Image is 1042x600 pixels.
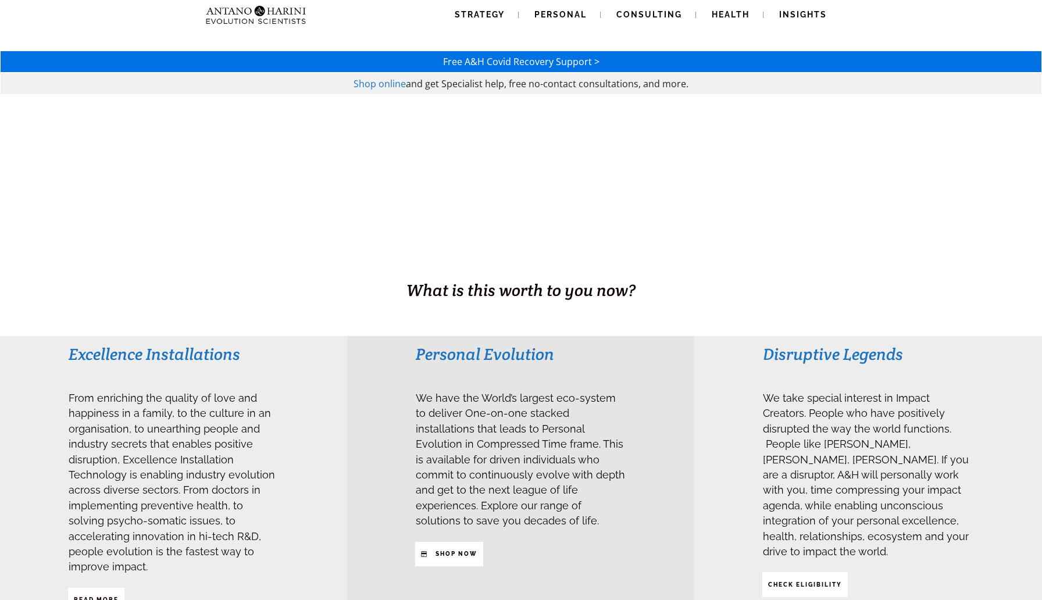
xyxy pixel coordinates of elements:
[354,77,406,90] a: Shop online
[712,10,750,19] span: Health
[416,344,626,365] h3: Personal Evolution
[406,280,636,301] span: What is this worth to you now?
[69,344,279,365] h3: Excellence Installations
[415,542,483,566] a: SHop NOW
[616,10,682,19] span: Consulting
[779,10,827,19] span: Insights
[455,10,505,19] span: Strategy
[416,392,625,527] span: We have the World’s largest eco-system to deliver One-on-one stacked installations that leads to ...
[763,344,973,365] h3: Disruptive Legends
[436,551,477,557] strong: SHop NOW
[762,572,848,597] a: CHECK ELIGIBILITY
[768,581,842,588] strong: CHECK ELIGIBILITY
[534,10,587,19] span: Personal
[69,392,275,573] span: From enriching the quality of love and happiness in a family, to the culture in an organisation, ...
[1,254,1041,278] h1: BUSINESS. HEALTH. Family. Legacy
[763,392,969,558] span: We take special interest in Impact Creators. People who have positively disrupted the way the wor...
[406,77,688,90] span: and get Specialist help, free no-contact consultations, and more.
[443,55,599,68] a: Free A&H Covid Recovery Support >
